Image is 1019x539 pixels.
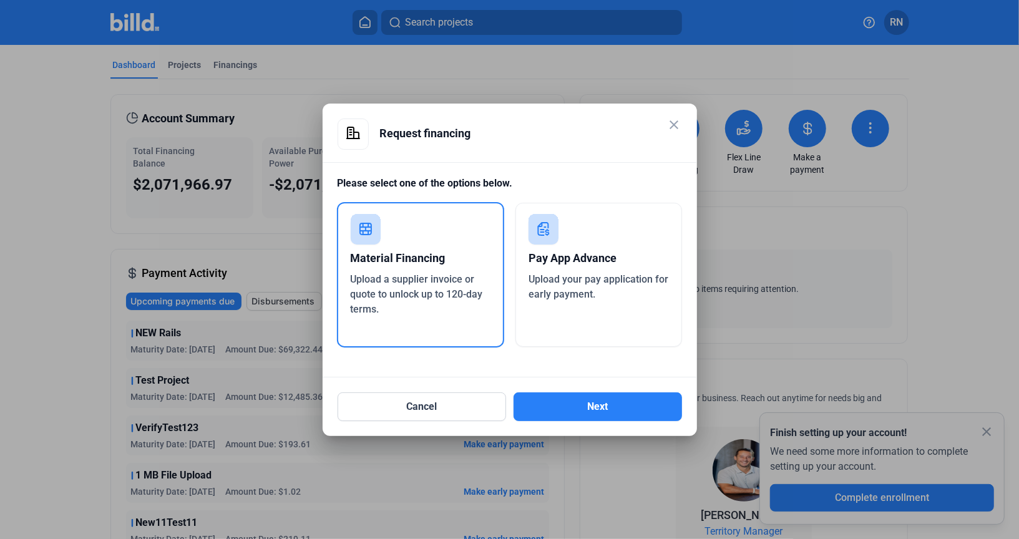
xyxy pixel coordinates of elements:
[338,392,506,421] button: Cancel
[667,117,682,132] mat-icon: close
[529,245,669,272] div: Pay App Advance
[351,273,483,315] span: Upload a supplier invoice or quote to unlock up to 120-day terms.
[380,119,682,148] div: Request financing
[338,176,682,203] div: Please select one of the options below.
[514,392,682,421] button: Next
[351,245,491,272] div: Material Financing
[529,273,668,300] span: Upload your pay application for early payment.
